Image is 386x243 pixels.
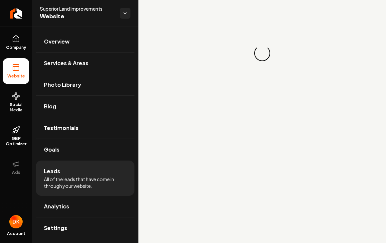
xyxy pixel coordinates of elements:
[3,121,29,152] a: GBP Optimizer
[9,170,23,175] span: Ads
[36,53,134,74] a: Services & Areas
[44,59,89,67] span: Services & Areas
[44,146,60,154] span: Goals
[3,87,29,118] a: Social Media
[3,136,29,147] span: GBP Optimizer
[44,224,67,232] span: Settings
[3,102,29,113] span: Social Media
[44,124,79,132] span: Testimonials
[36,31,134,52] a: Overview
[3,155,29,181] button: Ads
[9,215,23,228] img: Diane Keranen
[44,176,126,189] span: All of the leads that have come in through your website.
[36,217,134,239] a: Settings
[44,202,69,210] span: Analytics
[44,38,70,46] span: Overview
[36,139,134,160] a: Goals
[40,12,114,21] span: Website
[7,231,25,236] span: Account
[44,167,60,175] span: Leads
[3,45,29,50] span: Company
[254,45,270,61] div: Loading
[44,81,81,89] span: Photo Library
[36,74,134,95] a: Photo Library
[9,215,23,228] button: Open user button
[10,8,22,19] img: Rebolt Logo
[36,96,134,117] a: Blog
[40,5,114,12] span: Superior Land Improvements
[36,117,134,139] a: Testimonials
[36,196,134,217] a: Analytics
[3,30,29,56] a: Company
[5,73,28,79] span: Website
[44,102,56,110] span: Blog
